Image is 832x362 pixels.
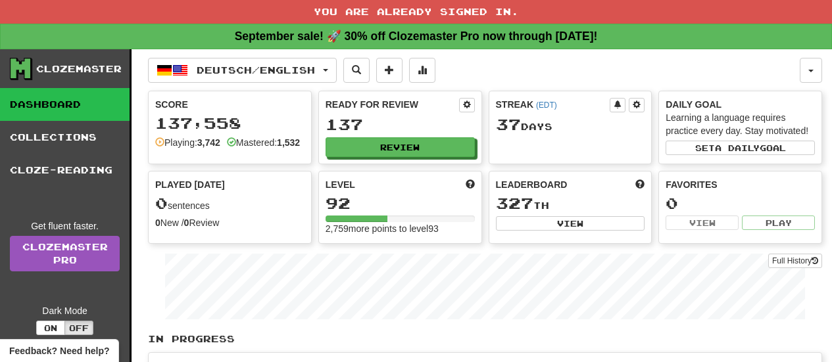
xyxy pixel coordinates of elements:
div: Dark Mode [10,304,120,317]
button: Seta dailygoal [666,141,815,155]
div: sentences [155,195,305,212]
strong: 1,532 [277,137,300,148]
button: Search sentences [343,58,370,83]
div: 137 [326,116,475,133]
strong: September sale! 🚀 30% off Clozemaster Pro now through [DATE]! [235,30,598,43]
strong: 3,742 [197,137,220,148]
button: View [496,216,645,231]
div: New / Review [155,216,305,229]
button: More stats [409,58,435,83]
p: In Progress [148,332,822,346]
span: 327 [496,194,533,212]
strong: 0 [155,217,160,228]
span: This week in points, UTC [635,178,645,191]
span: 37 [496,115,521,133]
div: 2,759 more points to level 93 [326,222,475,235]
button: On [36,321,65,335]
strong: 0 [184,217,189,228]
div: Playing: [155,136,220,149]
button: Add sentence to collection [376,58,403,83]
button: Review [326,137,475,157]
a: (EDT) [536,101,557,110]
span: Score more points to level up [466,178,475,191]
span: 0 [155,194,168,212]
div: Mastered: [227,136,300,149]
span: Leaderboard [496,178,568,191]
button: Deutsch/English [148,58,337,83]
button: Play [742,215,815,230]
div: Score [155,98,305,111]
span: Deutsch / English [197,64,315,76]
span: a daily [715,143,760,152]
div: Day s [496,116,645,133]
span: Open feedback widget [9,344,109,357]
div: Daily Goal [666,98,815,111]
button: Off [64,321,93,335]
div: Favorites [666,178,815,191]
div: Streak [496,98,610,111]
div: th [496,195,645,212]
div: Learning a language requires practice every day. Stay motivated! [666,111,815,137]
span: Level [326,178,355,191]
a: ClozemasterPro [10,236,120,271]
div: Get fluent faster. [10,219,120,233]
button: View [666,215,739,230]
div: 137,558 [155,115,305,131]
button: Full History [768,254,822,268]
div: 0 [666,195,815,212]
div: Ready for Review [326,98,459,111]
div: Clozemaster [36,62,122,76]
div: 92 [326,195,475,212]
span: Played [DATE] [155,178,225,191]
